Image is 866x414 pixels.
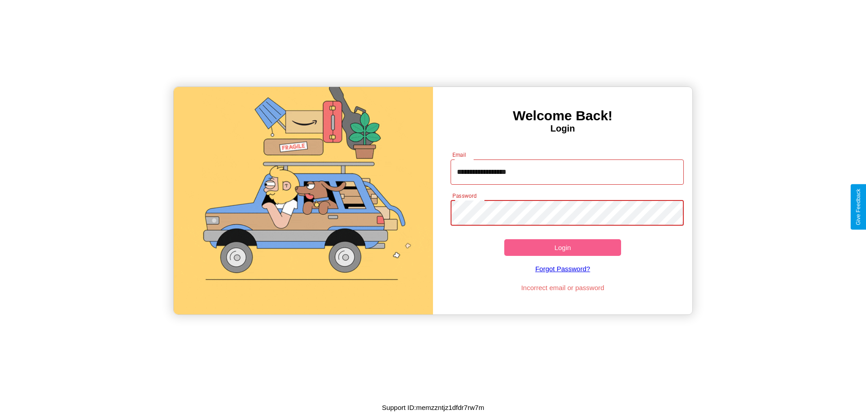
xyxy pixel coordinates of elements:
button: Login [504,239,621,256]
img: gif [174,87,433,314]
p: Support ID: memzzntjz1dfdr7rw7m [382,401,484,414]
div: Give Feedback [855,189,861,225]
p: Incorrect email or password [446,282,680,294]
h4: Login [433,123,692,134]
h3: Welcome Back! [433,108,692,123]
a: Forgot Password? [446,256,680,282]
label: Password [452,192,476,200]
label: Email [452,151,466,159]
